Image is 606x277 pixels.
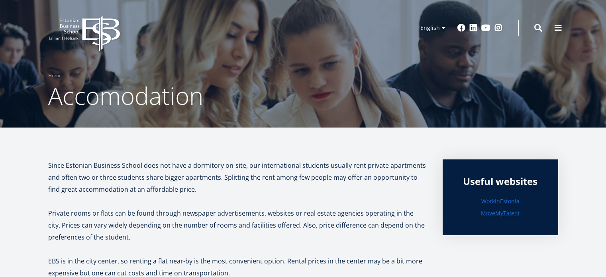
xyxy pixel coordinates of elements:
[494,24,502,32] a: Instagram
[481,24,490,32] a: Youtube
[48,79,203,112] span: Accomodation
[48,207,427,243] p: Private rooms or flats can be found through newspaper advertisements, websites or real estate age...
[481,207,520,219] a: MoveMyTalent
[469,24,477,32] a: Linkedin
[459,175,542,187] div: Useful websites
[481,195,520,207] a: WorkInEstonia
[48,72,62,80] a: Home
[48,159,427,195] p: Since Estonian Business School does not have a dormitory on-site, our international students usua...
[457,24,465,32] a: Facebook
